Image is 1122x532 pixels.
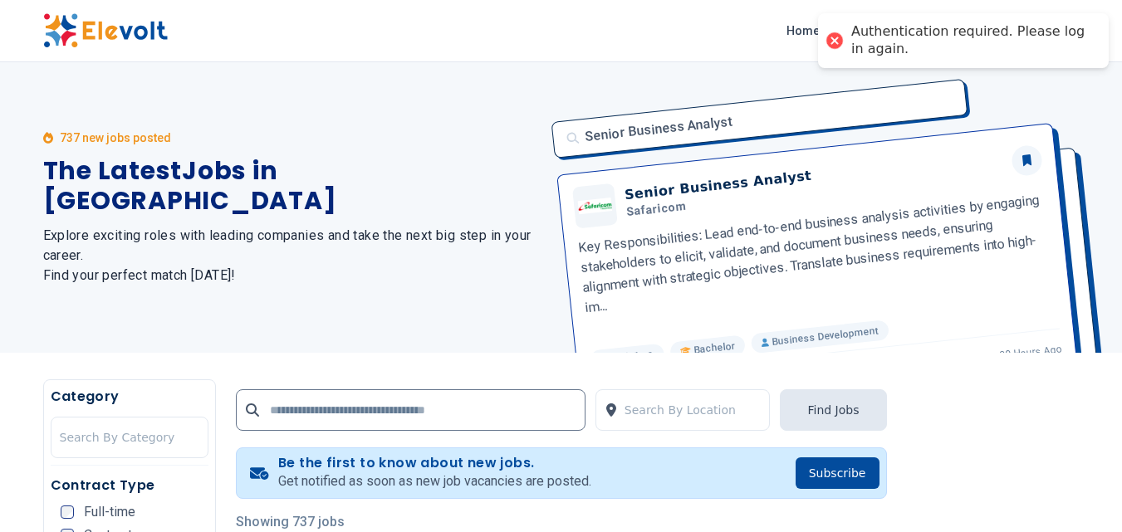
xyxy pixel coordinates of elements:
h5: Category [51,387,208,407]
p: Get notified as soon as new job vacancies are posted. [278,471,591,491]
h2: Explore exciting roles with leading companies and take the next big step in your career. Find you... [43,226,541,286]
p: Showing 737 jobs [236,512,887,532]
button: Find Jobs [780,389,886,431]
div: Authentication required. Please log in again. [851,23,1092,58]
input: Full-time [61,505,74,519]
a: Home [780,17,826,44]
img: Elevolt [43,13,168,48]
h4: Be the first to know about new jobs. [278,455,591,471]
h1: The Latest Jobs in [GEOGRAPHIC_DATA] [43,156,541,216]
p: 737 new jobs posted [60,129,171,146]
h5: Contract Type [51,476,208,495]
span: Full-time [84,505,135,519]
button: Subscribe [796,457,879,489]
